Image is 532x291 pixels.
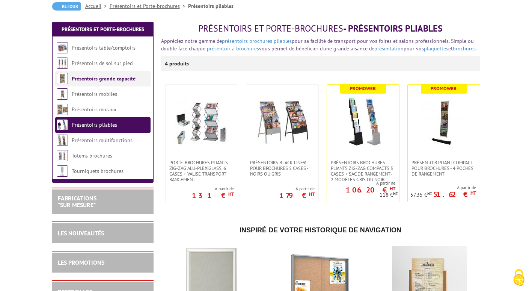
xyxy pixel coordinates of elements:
span: Présentoirs et Porte-brochures [198,23,343,34]
a: Présentoirs pliables [72,121,117,128]
img: Présentoirs Black-Line® pour brochures 5 Cases - Noirs ou Gris [256,96,309,149]
a: LES NOUVEAUTÉS [58,229,104,237]
span: A partir de [327,180,395,186]
img: Présentoirs multifonctions [57,135,68,146]
sup: HT [393,191,398,196]
a: Totems brochures [72,152,112,159]
a: Présentoirs muraux [72,106,116,113]
sup: HT [427,191,432,196]
img: Présentoirs table/comptoirs [57,42,68,53]
a: Présentoirs multifonctions [72,137,133,144]
a: Présentoir pliant compact pour brochures - 4 poches de rangement [408,160,480,177]
a: Présentoirs et Porte-brochures [62,26,144,33]
a: Présentoirs grande capacité [72,75,136,82]
font: Appréciez notre gamme de pour sa facilité de transport pour vos foires et salons professionnels. ... [161,38,477,52]
a: brochures [453,45,476,52]
sup: HT [390,185,395,192]
img: Cookies (fenêtre modale) [509,268,528,287]
a: Présentoirs Black-Line® pour brochures 5 Cases - Noirs ou Gris [246,160,318,177]
a: présentoir à brochures [207,45,259,52]
a: Tourniquets brochures [72,168,124,174]
a: plaquettes [424,45,448,52]
img: Porte-Brochures pliants ZIG-ZAG Alu-Plexiglass, 6 cases + valise transport rangement [175,96,228,149]
a: LES PROMOTIONS [58,259,104,266]
span: A partir de [410,185,476,191]
span: A partir de [279,186,315,192]
a: Présentoirs brochures pliants Zig-Zag compacts 5 cases + sac de rangement - 2 Modèles Gris ou Noir [327,160,399,182]
img: Tourniquets brochures [57,165,68,177]
h1: - Présentoirs pliables [161,24,480,33]
img: Présentoirs muraux [57,104,68,115]
span: Présentoirs Black-Line® pour brochures 5 Cases - Noirs ou Gris [250,160,315,177]
a: Accueil [85,3,110,9]
button: Cookies (fenêtre modale) [506,265,532,291]
span: Présentoirs brochures pliants Zig-Zag compacts 5 cases + sac de rangement - 2 Modèles Gris ou Noir [331,160,395,182]
p: 131 € [192,193,234,198]
span: Présentoir pliant compact pour brochures - 4 poches de rangement [411,160,476,177]
img: Totems brochures [57,150,68,161]
p: 179 € [279,193,315,198]
p: 106.20 € [346,188,395,192]
a: FABRICATIONS"Sur Mesure" [58,194,96,209]
a: Présentoirs de sol sur pied [72,60,133,67]
p: 4 produits [165,56,193,71]
sup: HT [309,191,315,197]
a: Retour [52,2,81,11]
span: A partir de [192,186,234,192]
a: Présentoirs table/comptoirs [72,44,136,51]
sup: HT [470,190,476,196]
a: présentoirs brochures pliables [222,38,292,44]
p: 57.35 € [410,192,432,198]
img: Présentoirs grande capacité [57,73,68,84]
sup: HT [228,191,234,197]
b: Promoweb [350,85,376,92]
img: Présentoirs de sol sur pied [57,58,68,69]
span: Inspiré de votre historique de navigation [240,226,401,234]
a: Présentoirs mobiles [72,91,117,97]
a: Présentoirs et Porte-brochures [110,3,188,9]
a: Porte-Brochures pliants ZIG-ZAG Alu-Plexiglass, 6 cases + valise transport rangement [166,160,238,182]
p: 118 € [380,192,398,198]
img: Présentoirs mobiles [57,88,68,100]
a: présentation [374,45,404,52]
li: Présentoirs pliables [188,2,234,10]
b: Promoweb [431,85,457,92]
img: Présentoirs brochures pliants Zig-Zag compacts 5 cases + sac de rangement - 2 Modèles Gris ou Noir [337,96,389,149]
span: Porte-Brochures pliants ZIG-ZAG Alu-Plexiglass, 6 cases + valise transport rangement [169,160,234,182]
img: Présentoir pliant compact pour brochures - 4 poches de rangement [417,96,470,149]
img: Présentoirs pliables [57,119,68,130]
p: 51.62 € [433,192,476,197]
